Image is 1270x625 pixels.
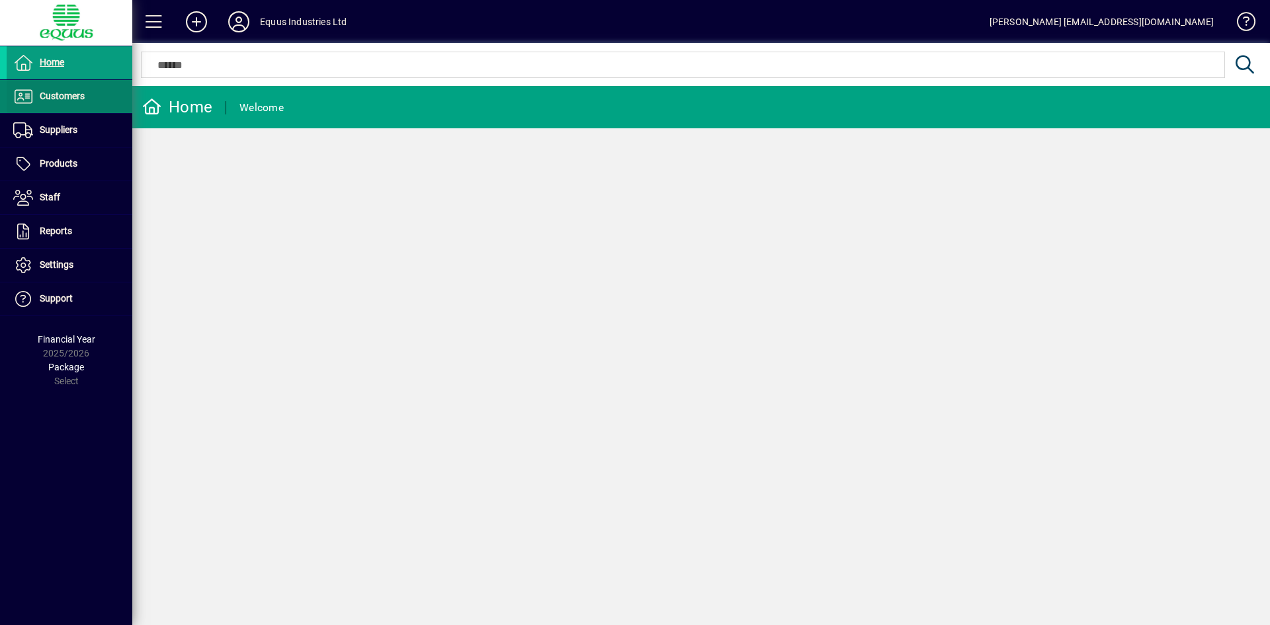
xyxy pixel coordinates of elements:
[40,293,73,304] span: Support
[40,226,72,236] span: Reports
[7,80,132,113] a: Customers
[7,215,132,248] a: Reports
[48,362,84,372] span: Package
[40,57,64,67] span: Home
[7,114,132,147] a: Suppliers
[218,10,260,34] button: Profile
[40,158,77,169] span: Products
[142,97,212,118] div: Home
[40,91,85,101] span: Customers
[7,282,132,315] a: Support
[40,192,60,202] span: Staff
[1227,3,1253,46] a: Knowledge Base
[260,11,347,32] div: Equus Industries Ltd
[40,124,77,135] span: Suppliers
[7,249,132,282] a: Settings
[7,181,132,214] a: Staff
[990,11,1214,32] div: [PERSON_NAME] [EMAIL_ADDRESS][DOMAIN_NAME]
[239,97,284,118] div: Welcome
[7,147,132,181] a: Products
[175,10,218,34] button: Add
[40,259,73,270] span: Settings
[38,334,95,345] span: Financial Year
